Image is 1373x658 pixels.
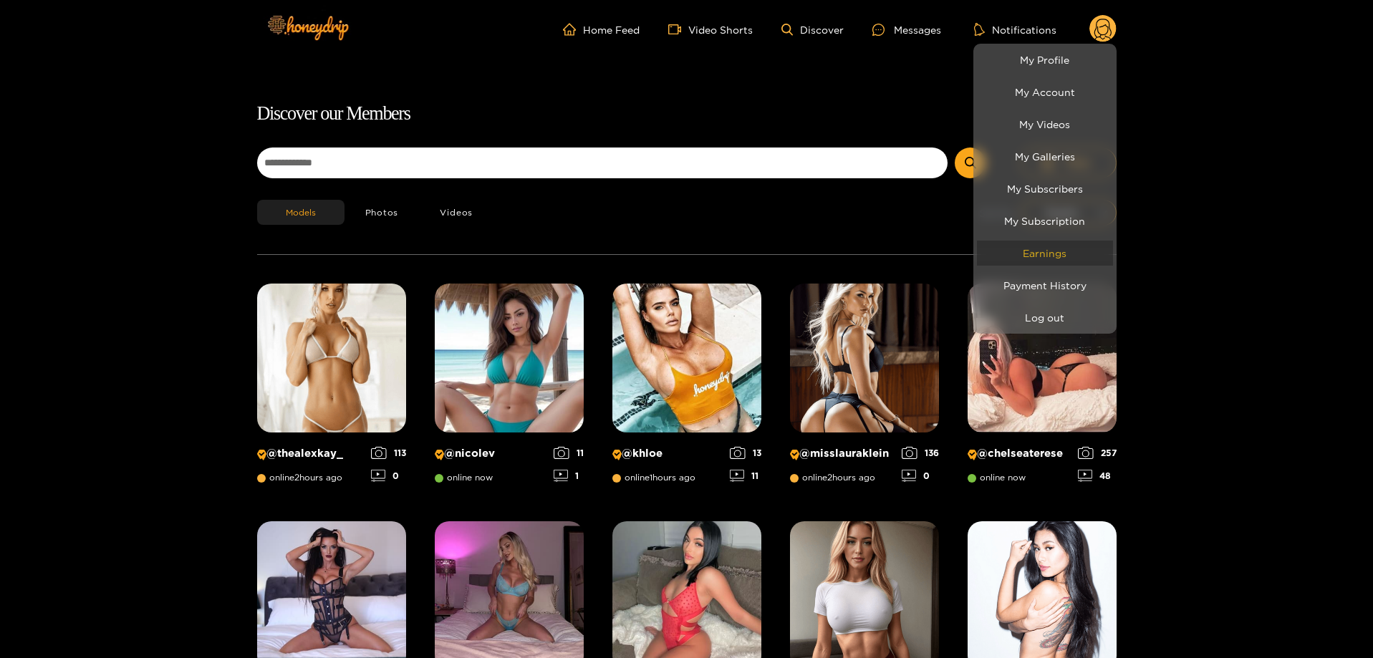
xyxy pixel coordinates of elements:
a: My Profile [977,47,1113,72]
a: My Subscribers [977,176,1113,201]
a: Payment History [977,273,1113,298]
a: My Videos [977,112,1113,137]
a: My Account [977,79,1113,105]
a: My Galleries [977,144,1113,169]
button: Log out [977,305,1113,330]
a: Earnings [977,241,1113,266]
a: My Subscription [977,208,1113,233]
